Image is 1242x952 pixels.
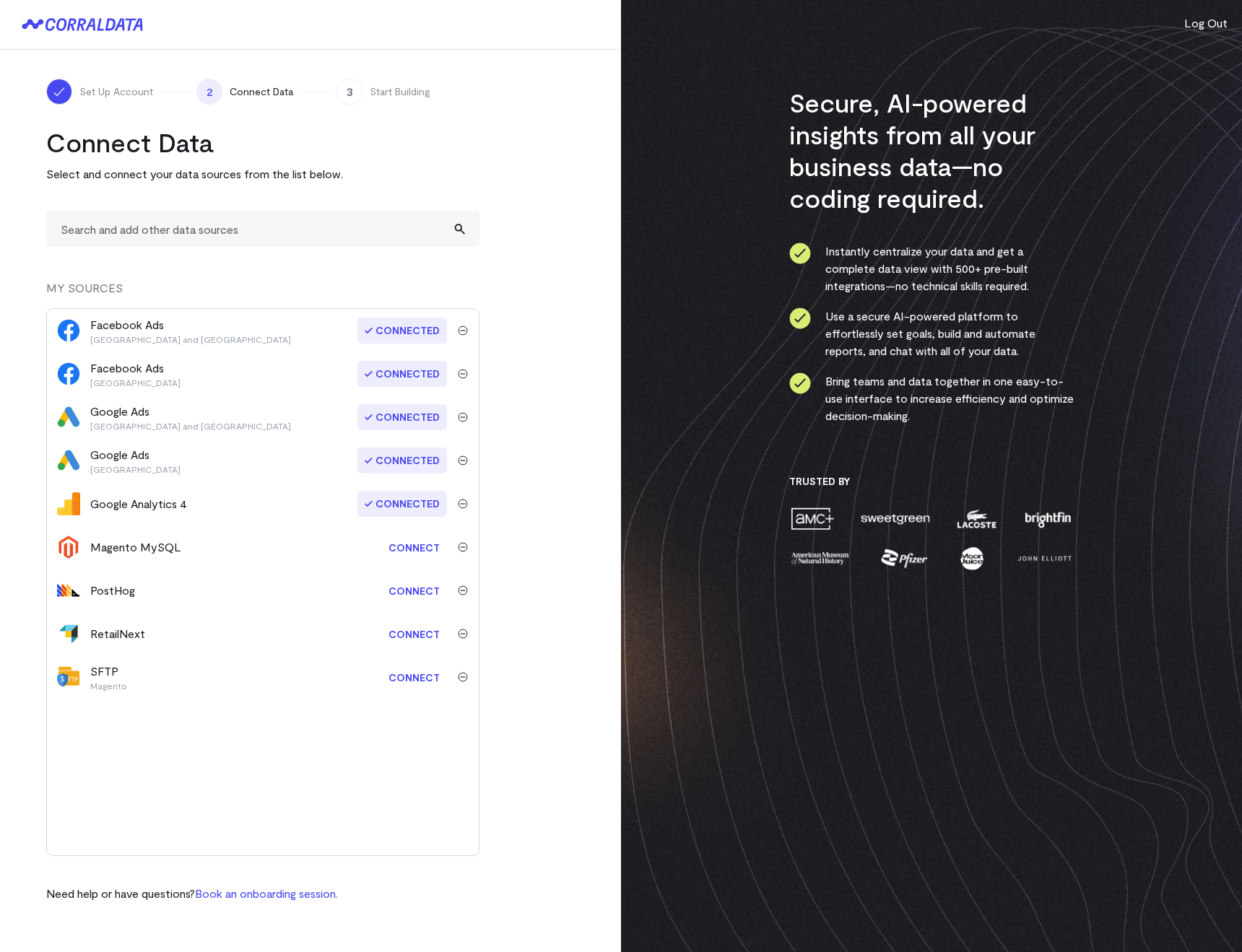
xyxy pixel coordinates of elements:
img: ico-check-white-5ff98cb1.svg [52,84,66,99]
img: sftp-bbd9679b.svg [57,665,80,689]
span: Connected [357,491,447,517]
img: trash-40e54a27.svg [458,585,468,595]
div: PostHog [90,582,135,599]
h3: Secure, AI-powered insights from all your business data—no coding required. [789,87,1074,214]
a: Connect [381,621,447,647]
a: Connect [381,534,447,561]
span: Set Up Account [79,84,153,99]
a: Connect [381,577,447,604]
img: google_ads-c8121f33.png [57,406,80,429]
div: Facebook Ads [90,359,181,388]
img: posthog-464a3171.svg [57,579,80,602]
a: Connect [381,664,447,691]
li: Bring teams and data together in one easy-to-use interface to increase efficiency and optimize de... [789,372,1074,424]
p: [GEOGRAPHIC_DATA] and [GEOGRAPHIC_DATA] [90,420,291,432]
img: amc-0b11a8f1.png [789,506,835,531]
li: Use a secure AI-powered platform to effortlessly set goals, build and automate reports, and chat ... [789,307,1074,359]
h2: Connect Data [46,126,479,158]
img: google_ads-c8121f33.png [57,449,80,472]
div: Google Analytics 4 [90,495,187,512]
img: trash-40e54a27.svg [458,455,468,466]
div: Google Ads [90,403,291,432]
span: Connected [357,318,447,344]
img: john-elliott-25751c40.png [1015,546,1074,571]
input: Search and add other data sources [46,211,479,247]
img: ico-check-circle-4b19435c.svg [789,243,811,264]
p: [GEOGRAPHIC_DATA] [90,377,181,388]
img: google_analytics_4-4ee20295.svg [57,492,80,515]
li: Instantly centralize your data and get a complete data view with 500+ pre-built integrations—no t... [789,243,1074,294]
span: Start Building [370,84,430,99]
img: magento_mysql-94ba50c5.png [57,536,80,559]
span: Connect Data [230,84,293,99]
div: MY SOURCES [46,279,479,308]
div: SFTP [90,663,127,691]
img: trash-40e54a27.svg [458,542,468,552]
img: trash-40e54a27.svg [458,412,468,422]
span: 3 [336,79,362,105]
img: lacoste-7a6b0538.png [955,506,998,531]
p: [GEOGRAPHIC_DATA] [90,463,181,475]
div: Magento MySQL [90,538,181,556]
p: Select and connect your data sources from the list below. [46,165,479,183]
span: Connected [357,404,447,430]
span: 2 [196,79,222,105]
p: [GEOGRAPHIC_DATA] and [GEOGRAPHIC_DATA] [90,333,291,345]
img: trash-40e54a27.svg [458,672,468,682]
span: Connected [357,361,447,387]
img: facebook_ads-56946ca1.svg [57,319,80,342]
img: sweetgreen-1d1fb32c.png [859,506,931,531]
img: facebook_ads-56946ca1.svg [57,362,80,385]
img: trash-40e54a27.svg [458,629,468,639]
img: trash-40e54a27.svg [458,369,468,379]
img: brightfin-a251e171.png [1022,506,1074,531]
p: Magento [90,680,127,691]
img: amnh-5afada46.png [789,546,851,571]
div: Google Ads [90,446,181,475]
img: ico-check-circle-4b19435c.svg [789,307,811,329]
div: RetailNext [90,625,145,642]
img: ico-check-circle-4b19435c.svg [789,372,811,394]
p: Need help or have questions? [46,885,338,902]
span: Connected [357,447,447,473]
img: pfizer-e137f5fc.png [880,546,929,571]
a: Book an onboarding session. [195,886,338,900]
img: moon-juice-c312e729.png [957,546,986,571]
button: Log Out [1184,14,1228,32]
h3: Trusted By [789,475,1074,488]
img: trash-40e54a27.svg [458,326,468,336]
div: Facebook Ads [90,316,291,345]
img: trash-40e54a27.svg [458,499,468,509]
img: retailnext-a9c6492f.svg [57,622,80,645]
